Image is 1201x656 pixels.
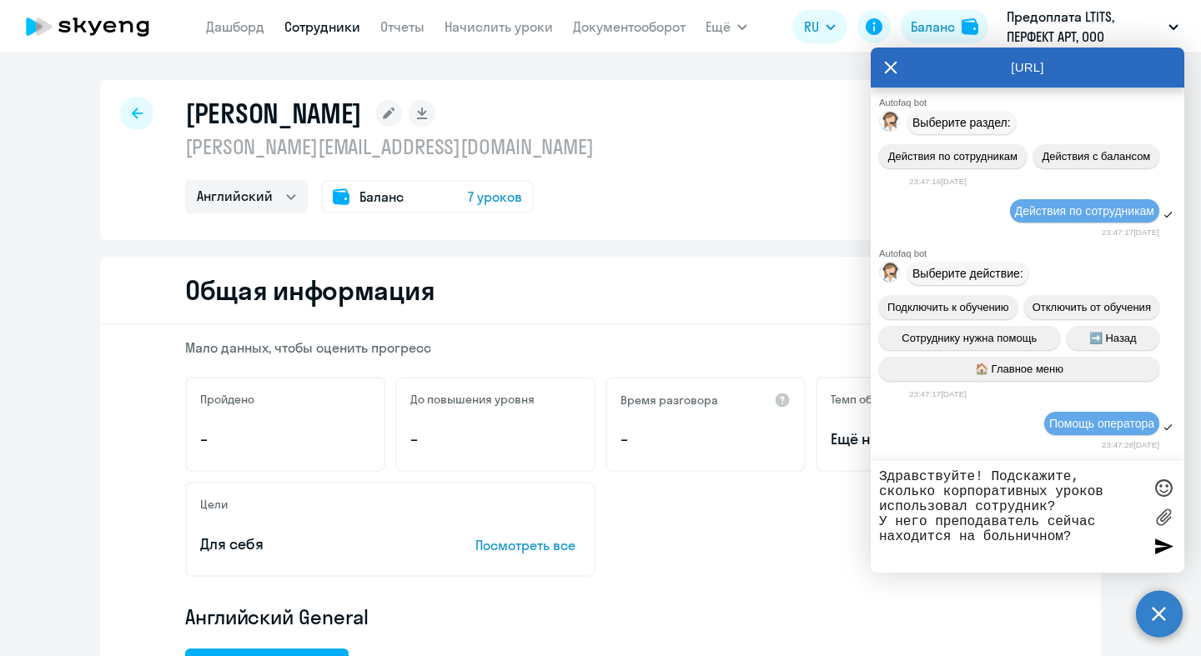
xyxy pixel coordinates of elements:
time: 23:47:28[DATE] [1102,440,1159,449]
h5: Пройдено [200,392,254,407]
span: ➡️ Назад [1089,332,1137,344]
span: Действия с балансом [1042,150,1150,163]
button: Балансbalance [901,10,988,43]
span: Помощь оператора [1049,417,1154,430]
button: ➡️ Назад [1067,326,1160,350]
button: Ещё [706,10,747,43]
p: [PERSON_NAME][EMAIL_ADDRESS][DOMAIN_NAME] [185,133,594,160]
a: Документооборот [573,18,686,35]
img: bot avatar [880,112,901,136]
textarea: Здравствуйте! Подскажите, сколько корпоративных уроков использовал сотрудник? У него преподавател... [879,469,1143,564]
time: 23:47:17[DATE] [1102,228,1159,237]
span: Подключить к обучению [887,301,1009,313]
time: 23:47:17[DATE] [909,389,967,398]
a: Дашборд [206,18,264,35]
button: Сотруднику нужна помощь [879,326,1060,350]
span: 🏠 Главное меню [975,363,1063,375]
span: Отключить от обучения [1033,301,1151,313]
span: Действия по сотрудникам [1015,204,1154,218]
div: Баланс [911,17,955,37]
span: Выберите действие: [912,267,1023,280]
span: 7 уроков [468,187,522,207]
span: Ещё не определён [831,428,1001,450]
span: Баланс [359,187,404,207]
button: Подключить к обучению [879,295,1018,319]
time: 23:47:16[DATE] [909,177,967,186]
p: Мало данных, чтобы оценить прогресс [185,338,1016,357]
div: Autofaq bot [879,98,1184,108]
span: Действия по сотрудникам [888,150,1018,163]
span: RU [804,17,819,37]
span: Английский General [185,603,369,630]
h5: Цели [200,497,228,512]
img: bot avatar [880,263,901,287]
button: RU [792,10,847,43]
button: Действия с балансом [1033,144,1159,168]
p: – [410,428,580,450]
h5: Время разговора [621,393,718,408]
div: Autofaq bot [879,248,1184,258]
span: Выберите раздел: [912,116,1011,129]
h5: До повышения уровня [410,392,535,407]
p: Предоплата LTITS, ПЕРФЕКТ АРТ, ООО [1007,7,1162,47]
p: Посмотреть все [475,535,580,555]
button: Действия по сотрудникам [879,144,1027,168]
a: Сотрудники [284,18,360,35]
p: – [200,428,370,450]
img: balance [962,18,978,35]
span: Ещё [706,17,731,37]
p: Для себя [200,533,424,555]
span: Сотруднику нужна помощь [902,332,1037,344]
label: Лимит 10 файлов [1151,504,1176,529]
p: – [621,428,791,450]
h1: [PERSON_NAME] [185,97,362,130]
a: Отчеты [380,18,425,35]
button: Отключить от обучения [1024,295,1159,319]
button: 🏠 Главное меню [879,357,1159,381]
h2: Общая информация [185,273,435,307]
h5: Темп обучения [831,392,912,407]
button: Предоплата LTITS, ПЕРФЕКТ АРТ, ООО [998,7,1187,47]
a: Начислить уроки [445,18,553,35]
